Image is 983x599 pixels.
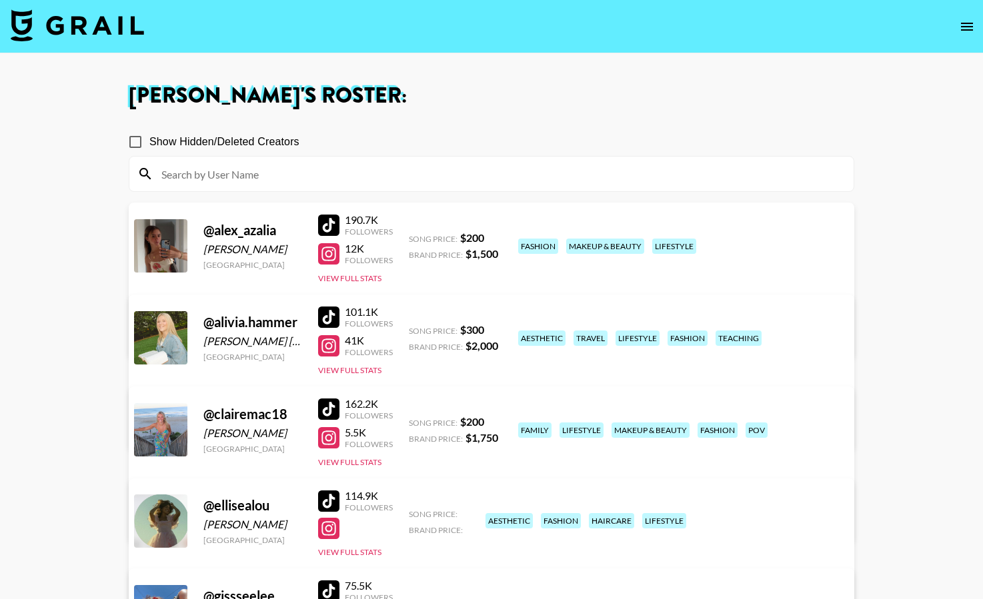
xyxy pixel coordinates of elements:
[203,518,302,531] div: [PERSON_NAME]
[345,489,393,502] div: 114.9K
[465,247,498,260] strong: $ 1,500
[409,250,463,260] span: Brand Price:
[203,260,302,270] div: [GEOGRAPHIC_DATA]
[574,330,608,346] div: travel
[203,222,302,239] div: @ alex_azalia
[652,239,696,254] div: lifestyle
[318,273,381,283] button: View Full Stats
[409,434,463,444] span: Brand Price:
[954,13,980,40] button: open drawer
[203,334,302,348] div: [PERSON_NAME] [PERSON_NAME]
[612,422,690,438] div: makeup & beauty
[409,326,457,336] span: Song Price:
[589,513,634,528] div: haircare
[203,535,302,545] div: [GEOGRAPHIC_DATA]
[409,234,457,244] span: Song Price:
[318,547,381,557] button: View Full Stats
[460,323,484,336] strong: $ 300
[345,305,393,318] div: 101.1K
[345,255,393,265] div: Followers
[345,334,393,347] div: 41K
[698,422,738,438] div: fashion
[485,513,533,528] div: aesthetic
[518,422,552,438] div: family
[345,318,393,328] div: Followers
[203,426,302,440] div: [PERSON_NAME]
[566,239,644,254] div: makeup & beauty
[345,227,393,237] div: Followers
[345,242,393,255] div: 12K
[345,347,393,357] div: Followers
[345,579,393,592] div: 75.5K
[203,497,302,514] div: @ ellisealou
[746,422,768,438] div: pov
[541,513,581,528] div: fashion
[668,330,708,346] div: fashion
[409,418,457,428] span: Song Price:
[642,513,686,528] div: lifestyle
[409,342,463,352] span: Brand Price:
[11,9,144,41] img: Grail Talent
[460,415,484,428] strong: $ 200
[345,410,393,420] div: Followers
[345,397,393,410] div: 162.2K
[149,134,299,150] span: Show Hidden/Deleted Creators
[129,85,854,107] h1: [PERSON_NAME] 's Roster:
[318,365,381,375] button: View Full Stats
[345,502,393,512] div: Followers
[318,457,381,467] button: View Full Stats
[203,314,302,330] div: @ alivia.hammer
[465,339,498,352] strong: $ 2,000
[518,239,558,254] div: fashion
[409,509,457,519] span: Song Price:
[465,431,498,444] strong: $ 1,750
[518,330,566,346] div: aesthetic
[153,163,846,185] input: Search by User Name
[409,525,463,535] span: Brand Price:
[203,243,302,256] div: [PERSON_NAME]
[560,422,604,438] div: lifestyle
[460,231,484,244] strong: $ 200
[345,426,393,439] div: 5.5K
[203,444,302,454] div: [GEOGRAPHIC_DATA]
[345,439,393,449] div: Followers
[716,330,762,346] div: teaching
[616,330,660,346] div: lifestyle
[345,213,393,227] div: 190.7K
[203,406,302,422] div: @ clairemac18
[203,352,302,362] div: [GEOGRAPHIC_DATA]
